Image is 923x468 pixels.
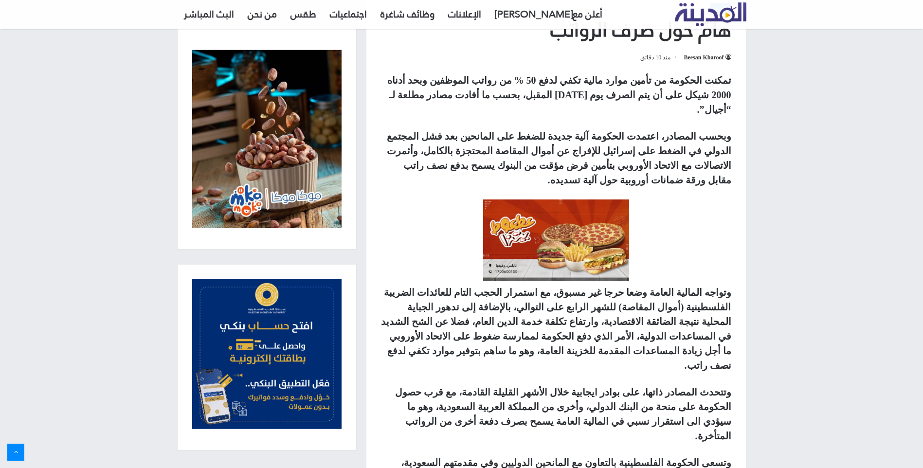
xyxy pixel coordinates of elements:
strong: وبحسب المصادر، اعتمدت الحكومة آلية جديدة للضغط على المانحين بعد فشل المجتمع الدولي في الضغط على إ... [387,131,731,185]
strong: وتواجه المالية العامة وضعا حرجا غير مسبوق، مع استمرار الحجب التام للعائدات الضريبة الفلسطينية (أم... [381,287,731,371]
a: تلفزيون المدينة [675,3,746,27]
strong: تمكنت الحكومة من تأمين موارد مالية تكفي لدفع 50 % من رواتب الموظفين وبحد أدناه 2000 شيكل على أن ي... [387,75,731,115]
a: Beesan Kharoof [684,54,731,61]
h1: هامّ حول صرف الرواتب [381,16,731,44]
span: منذ 10 دقائق [640,52,678,63]
img: تلفزيون المدينة [675,2,746,26]
strong: وتتحدث المصادر ذاتها، على بوادر ايجابية خلال الأشهر القليلة القادمة، مع قرب حصول الحكومة على منحة... [395,387,731,441]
